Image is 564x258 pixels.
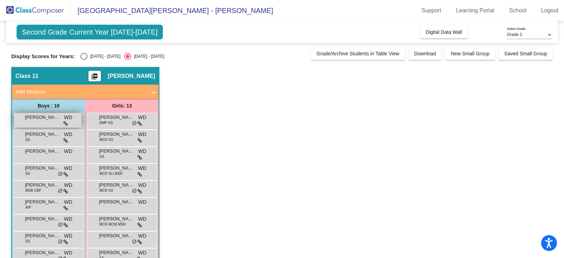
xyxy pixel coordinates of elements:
[17,25,163,39] span: Second Grade Current Year [DATE]-[DATE]
[25,198,60,205] span: [PERSON_NAME]
[99,114,134,121] span: [PERSON_NAME]
[25,249,60,256] span: [PERSON_NAME]
[99,188,113,193] span: MCR SS
[138,182,146,189] span: WD
[138,114,146,121] span: WD
[25,148,60,155] span: [PERSON_NAME]
[58,188,63,194] span: do_not_disturb_alt
[25,114,60,121] span: [PERSON_NAME]
[11,53,75,60] span: Display Scores for Years:
[64,249,72,257] span: WD
[414,51,436,56] span: Download
[25,215,60,222] span: [PERSON_NAME]
[138,215,146,223] span: WD
[16,73,38,80] span: Class 11
[99,222,125,227] span: MCR MCM MSR
[99,249,134,256] span: [PERSON_NAME]
[64,198,72,206] span: WD
[138,198,146,206] span: WD
[25,188,41,193] span: MSB CBP
[99,182,134,189] span: [PERSON_NAME]
[503,5,532,16] a: School
[499,47,553,60] button: Saved Small Group
[132,188,137,194] span: do_not_disturb_alt
[409,47,442,60] button: Download
[138,232,146,240] span: WD
[87,53,121,60] div: [DATE] - [DATE]
[99,148,134,155] span: [PERSON_NAME]
[58,222,63,228] span: do_not_disturb_alt
[58,239,63,245] span: do_not_disturb_alt
[311,47,405,60] button: Grade/Archive Students in Table View
[99,120,113,125] span: RMP SS
[99,171,123,176] span: MCR SLI MSR
[445,47,495,60] button: New Small Group
[58,171,63,177] span: do_not_disturb_alt
[99,165,134,172] span: [PERSON_NAME]
[138,249,146,257] span: WD
[535,5,564,16] a: Logout
[108,73,155,80] span: [PERSON_NAME]
[426,29,462,35] span: Digital Data Wall
[12,99,85,113] div: Boys : 10
[25,239,30,244] span: SS
[25,205,31,210] span: AIP
[25,171,30,176] span: SS
[99,154,104,159] span: SS
[25,137,30,142] span: SS
[64,182,72,189] span: WD
[80,53,164,60] mat-radio-group: Select an option
[64,215,72,223] span: WD
[12,85,159,99] mat-expansion-panel-header: Add Student
[99,131,134,138] span: [PERSON_NAME]
[25,165,60,172] span: [PERSON_NAME]
[451,51,490,56] span: New Small Group
[16,88,147,96] mat-panel-title: Add Student
[90,73,99,83] mat-icon: picture_as_pdf
[25,131,60,138] span: [PERSON_NAME]
[64,131,72,138] span: WD
[507,32,522,37] span: Grade 2
[132,239,137,245] span: do_not_disturb_alt
[99,198,134,205] span: [PERSON_NAME]
[450,5,500,16] a: Learning Portal
[504,51,547,56] span: Saved Small Group
[131,53,164,60] div: [DATE] - [DATE]
[64,148,72,155] span: WD
[99,137,113,142] span: MCR SS
[64,114,72,121] span: WD
[420,26,468,38] button: Digital Data Wall
[25,182,60,189] span: [PERSON_NAME]
[99,215,134,222] span: [PERSON_NAME]
[416,5,447,16] a: Support
[138,148,146,155] span: WD
[64,165,72,172] span: WD
[70,5,273,16] span: [GEOGRAPHIC_DATA][PERSON_NAME] - [PERSON_NAME]
[88,71,101,81] button: Print Students Details
[138,165,146,172] span: WD
[64,232,72,240] span: WD
[85,99,159,113] div: Girls: 13
[99,232,134,239] span: [PERSON_NAME]
[25,232,60,239] span: [PERSON_NAME]
[132,121,137,126] span: do_not_disturb_alt
[138,131,146,138] span: WD
[317,51,399,56] span: Grade/Archive Students in Table View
